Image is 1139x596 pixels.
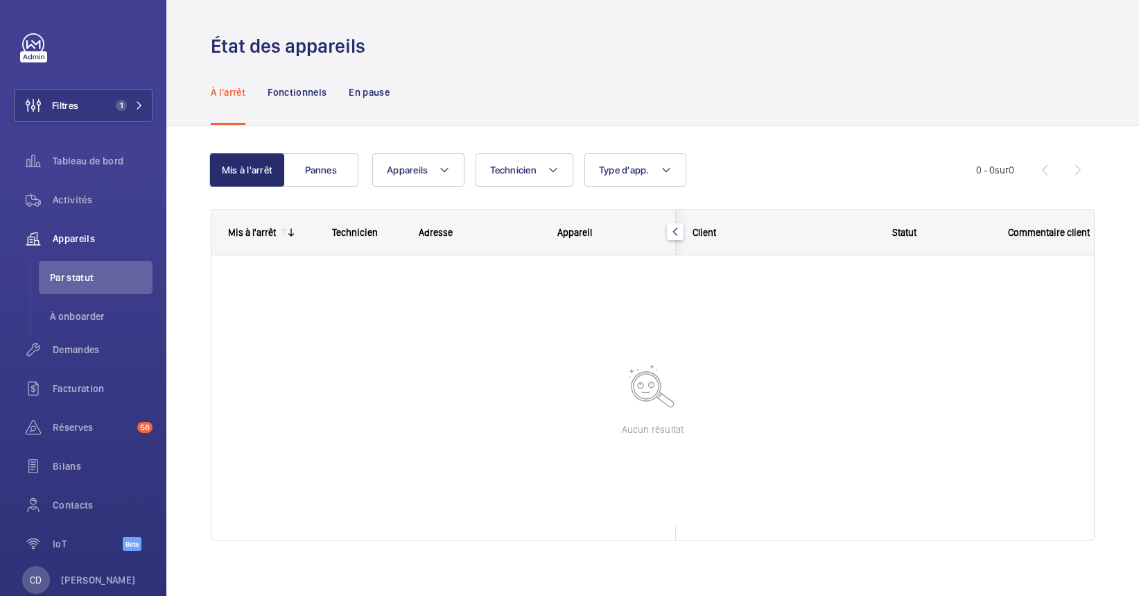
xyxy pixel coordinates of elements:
span: Client [693,227,716,238]
span: Par statut [50,271,153,284]
button: Mis à l'arrêt [209,153,284,187]
span: 1 [116,100,127,111]
span: sur [995,164,1009,176]
span: Demandes [53,343,153,357]
div: Appareil [557,227,659,238]
span: À onboarder [50,309,153,323]
span: Type d'app. [599,164,650,176]
span: Statut [892,227,916,238]
button: Pannes [284,153,358,187]
span: Filtres [52,99,78,112]
button: Technicien [476,153,573,187]
span: Facturation [53,382,153,395]
span: Technicien [332,227,378,238]
button: Type d'app. [584,153,686,187]
span: Activités [53,193,153,207]
span: Tableau de bord [53,154,153,168]
span: Réserves [53,420,132,434]
p: À l'arrêt [211,85,245,99]
button: Filtres1 [14,89,153,122]
span: Technicien [490,164,537,176]
span: Appareils [53,232,153,246]
span: Appareils [387,164,428,176]
span: 58 [137,422,153,433]
span: Adresse [419,227,453,238]
p: CD [30,573,42,587]
span: Commentaire client [1008,227,1090,238]
span: 0 - 0 0 [976,165,1014,175]
div: Mis à l'arrêt [228,227,276,238]
span: IoT [53,537,123,551]
p: Fonctionnels [268,85,327,99]
span: Beta [123,537,141,551]
span: Bilans [53,459,153,473]
h1: État des appareils [211,33,374,59]
span: Contacts [53,498,153,512]
p: [PERSON_NAME] [61,573,136,587]
p: En pause [349,85,390,99]
button: Appareils [372,153,464,187]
